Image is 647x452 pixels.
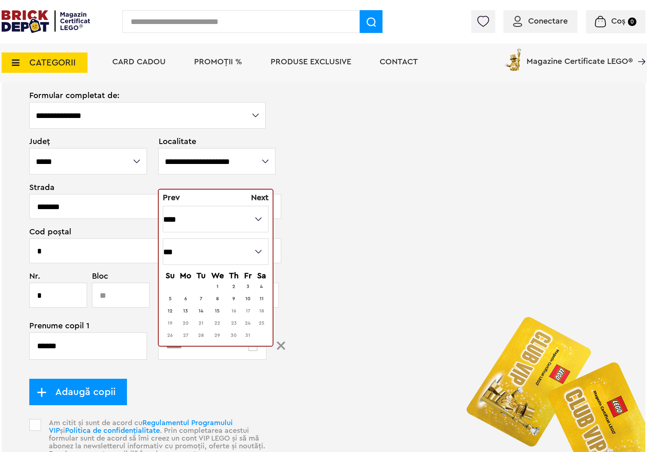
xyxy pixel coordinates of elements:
a: 5 [169,296,172,301]
small: 0 [628,17,636,26]
a: Regulamentul Programului VIP [49,419,233,434]
span: Nr. [29,272,83,280]
span: Localitate [159,138,267,146]
a: Contact [380,58,418,66]
span: Next [251,194,269,202]
a: 1 [216,284,219,289]
span: 20 [183,321,189,325]
a: 11 [260,296,264,301]
a: 8 [216,296,219,301]
a: Conectare [513,17,568,25]
span: Cod poștal [29,228,267,236]
a: PROMOȚII % [194,58,242,66]
a: 15 [215,308,220,313]
span: Magazine Certificate LEGO® [527,47,633,66]
span: Saturday [257,272,266,280]
span: Bloc [92,272,145,280]
a: Magazine Certificate LEGO® [633,47,645,55]
span: 30 [231,333,237,338]
span: 27 [183,333,188,338]
span: 31 [245,333,250,338]
span: Județ [29,138,148,146]
a: 6 [184,296,187,301]
a: 7 [200,296,202,301]
span: 21 [199,321,203,325]
span: Tuesday [197,272,205,280]
span: Adaugă copii [47,387,116,396]
span: 26 [167,333,173,338]
a: Produse exclusive [271,58,351,66]
a: 14 [199,308,203,313]
img: Group%201224.svg [277,341,285,350]
span: 18 [259,308,264,313]
span: 25 [259,321,264,325]
span: Friday [244,272,252,280]
span: 19 [168,321,173,325]
span: 24 [245,321,251,325]
a: 9 [232,296,235,301]
a: Card Cadou [112,58,166,66]
span: Formular completat de: [29,92,267,100]
span: 22 [214,321,220,325]
span: 28 [198,333,204,338]
a: 4 [260,284,263,289]
a: Prev [163,194,180,202]
span: 29 [214,333,220,338]
a: 13 [183,308,188,313]
span: CATEGORII [29,58,76,67]
span: Wednesday [211,272,224,280]
span: Sunday [166,272,175,280]
a: Politica de confidențialitate [65,427,160,434]
span: 16 [232,308,236,313]
span: 23 [231,321,237,325]
a: 3 [247,284,249,289]
a: 10 [245,296,251,301]
a: 2 [232,284,235,289]
span: Prenume copil 1 [29,322,138,330]
span: 17 [246,308,250,313]
span: Conectare [528,17,568,25]
a: 12 [168,308,173,313]
span: Coș [611,17,625,25]
img: add_child [37,387,47,397]
span: Thursday [229,272,238,280]
span: Monday [180,272,191,280]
